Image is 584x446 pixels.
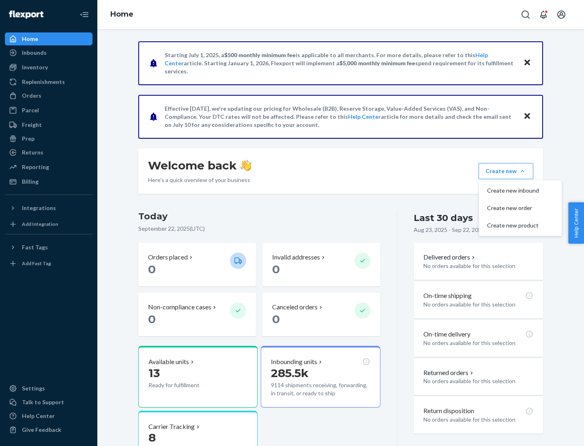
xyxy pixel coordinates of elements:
[5,396,92,409] a: Talk to Support
[165,51,515,75] p: Starting July 1, 2025, a is applicable to all merchants. For more details, please refer to this a...
[481,199,560,217] button: Create new order
[423,253,477,262] button: Delivered orders
[487,223,539,228] span: Create new product
[148,381,223,389] p: Ready for fulfillment
[22,221,58,227] div: Add Integration
[481,217,560,234] button: Create new product
[479,163,533,179] button: Create newCreate new inboundCreate new orderCreate new product
[522,57,532,69] button: Close
[240,160,251,171] img: hand-wave emoji
[148,431,156,444] span: 8
[272,253,320,262] p: Invalid addresses
[522,111,532,122] button: Close
[22,243,48,251] div: Fast Tags
[423,416,533,424] p: No orders available for this selection
[5,146,92,159] a: Returns
[517,6,534,23] button: Open Search Box
[5,46,92,59] a: Inbounds
[138,346,258,407] button: Available units13Ready for fulfillment
[148,422,195,431] p: Carrier Tracking
[22,106,39,114] div: Parcel
[22,260,51,267] div: Add Fast Tag
[76,6,92,23] button: Close Navigation
[148,253,188,262] p: Orders placed
[423,368,475,377] button: Returned orders
[22,412,55,420] div: Help Center
[423,291,472,300] p: On-time shipping
[5,175,92,188] a: Billing
[165,105,515,129] p: Effective [DATE], we're updating our pricing for Wholesale (B2B), Reserve Storage, Value-Added Se...
[5,61,92,74] a: Inventory
[22,135,34,143] div: Prep
[22,426,61,434] div: Give Feedback
[423,330,470,339] p: On-time delivery
[262,293,380,336] button: Canceled orders 0
[423,262,533,270] p: No orders available for this selection
[5,410,92,422] a: Help Center
[271,366,309,380] span: 285.5k
[22,92,41,100] div: Orders
[348,113,381,120] a: Help Center
[22,148,43,157] div: Returns
[5,118,92,131] a: Freight
[148,302,211,312] p: Non-compliance cases
[138,225,380,233] p: September 22, 2025 ( UTC )
[271,357,317,367] p: Inbounding units
[487,188,539,193] span: Create new inbound
[5,218,92,231] a: Add Integration
[5,132,92,145] a: Prep
[22,398,64,406] div: Talk to Support
[148,262,156,276] span: 0
[262,243,380,286] button: Invalid addresses 0
[423,377,533,385] p: No orders available for this selection
[22,121,42,129] div: Freight
[22,49,47,57] div: Inbounds
[5,257,92,270] a: Add Fast Tag
[5,382,92,395] a: Settings
[22,63,48,71] div: Inventory
[5,241,92,254] button: Fast Tags
[423,339,533,347] p: No orders available for this selection
[138,210,380,223] h3: Today
[272,312,280,326] span: 0
[22,384,45,392] div: Settings
[5,161,92,174] a: Reporting
[148,158,251,173] h1: Welcome back
[22,35,38,43] div: Home
[22,204,56,212] div: Integrations
[104,3,140,26] ol: breadcrumbs
[535,6,552,23] button: Open notifications
[261,346,380,407] button: Inbounding units285.5k9114 shipments receiving, forwarding, in transit, or ready to ship
[271,381,370,397] p: 9114 shipments receiving, forwarding, in transit, or ready to ship
[9,11,43,19] img: Flexport logo
[224,51,296,58] span: $500 monthly minimum fee
[110,10,133,19] a: Home
[414,212,473,224] div: Last 30 days
[148,357,189,367] p: Available units
[148,176,251,184] p: Here’s a quick overview of your business
[487,205,539,211] span: Create new order
[272,262,280,276] span: 0
[339,60,415,66] span: $5,000 monthly minimum fee
[414,226,500,234] p: Aug 23, 2025 - Sep 22, 2025 ( UTC )
[272,302,318,312] p: Canceled orders
[423,406,474,416] p: Return disposition
[5,89,92,102] a: Orders
[22,78,65,86] div: Replenishments
[148,366,160,380] span: 13
[5,104,92,117] a: Parcel
[22,178,39,186] div: Billing
[5,32,92,45] a: Home
[148,312,156,326] span: 0
[5,423,92,436] button: Give Feedback
[481,182,560,199] button: Create new inbound
[138,293,256,336] button: Non-compliance cases 0
[553,6,569,23] button: Open account menu
[568,202,584,244] button: Help Center
[5,75,92,88] a: Replenishments
[138,243,256,286] button: Orders placed 0
[22,163,49,171] div: Reporting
